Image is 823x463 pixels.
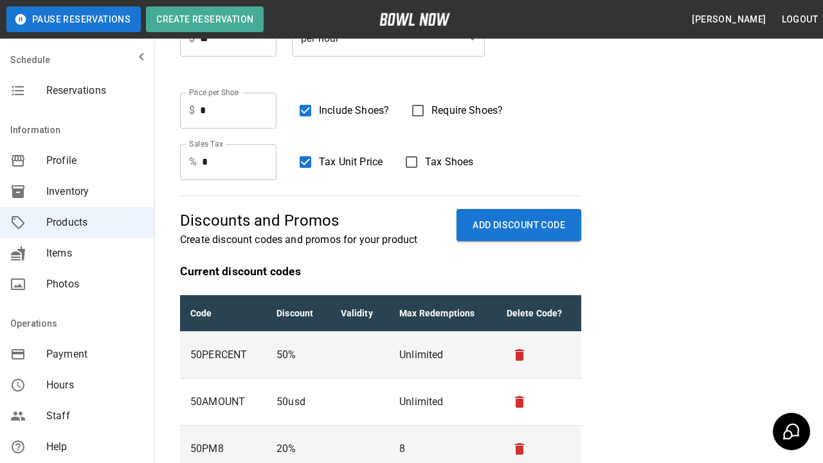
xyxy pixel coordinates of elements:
[389,295,496,332] th: Max Redemptions
[687,8,771,32] button: [PERSON_NAME]
[46,153,144,168] span: Profile
[180,209,417,232] p: Discounts and Promos
[496,295,581,332] th: Delete Code?
[180,263,581,280] p: Current discount codes
[46,83,144,98] span: Reservations
[276,441,320,457] p: 20 %
[777,8,823,32] button: Logout
[507,389,532,415] button: remove
[507,436,532,462] button: remove
[46,408,144,424] span: Staff
[180,232,417,248] p: Create discount codes and promos for your product
[46,184,144,199] span: Inventory
[276,347,320,363] p: 50 %
[319,103,389,118] span: Include Shoes?
[46,277,144,292] span: Photos
[46,347,144,362] span: Payment
[330,295,390,332] th: Validity
[425,154,473,170] span: Tax Shoes
[46,439,144,455] span: Help
[180,295,266,332] th: Code
[190,347,256,363] p: 50PERCENT
[189,103,195,118] p: $
[46,215,144,230] span: Products
[379,13,450,26] img: logo
[190,441,256,457] p: 50PM8
[399,394,485,410] p: Unlimited
[399,441,485,457] p: 8
[146,6,264,32] button: Create Reservation
[190,394,256,410] p: 50AMOUNT
[276,394,320,410] p: 50 usd
[189,154,197,170] p: %
[431,103,503,118] span: Require Shoes?
[6,6,141,32] button: Pause Reservations
[46,246,144,261] span: Items
[399,347,485,363] p: Unlimited
[46,377,144,393] span: Hours
[457,209,581,242] button: ADD DISCOUNT CODE
[266,295,330,332] th: Discount
[319,154,383,170] span: Tax Unit Price
[507,342,532,368] button: remove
